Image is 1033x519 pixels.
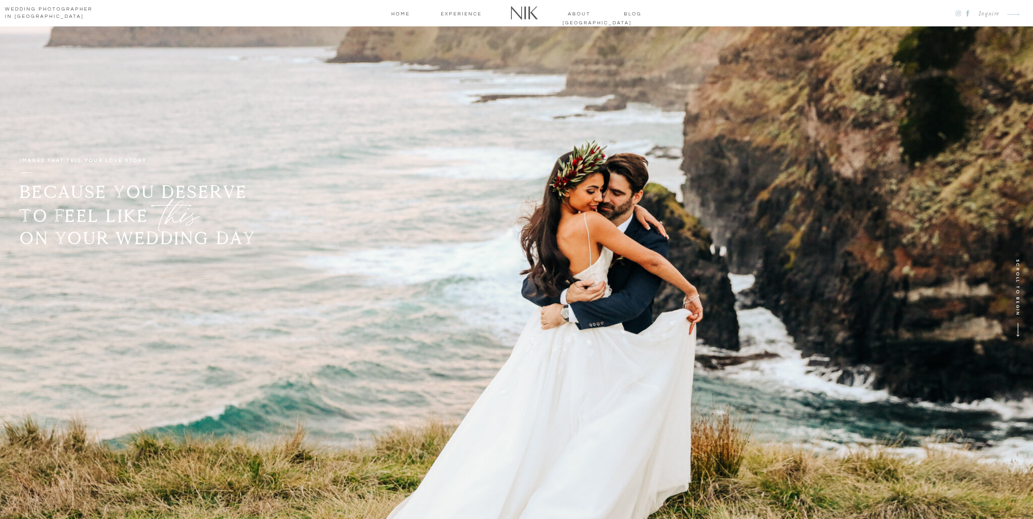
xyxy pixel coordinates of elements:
[162,189,219,230] h2: this
[506,3,543,24] a: Nik
[384,10,417,17] a: home
[617,10,649,17] a: blog
[972,9,999,19] a: Inquire
[563,10,596,17] a: about [GEOGRAPHIC_DATA]
[1012,259,1022,328] h2: SCROLL TO BEGIN
[19,181,248,226] b: BECAUSE YOU DESERVE TO FEEL LIKE
[5,6,101,21] a: wedding photographerin [GEOGRAPHIC_DATA]
[5,6,101,21] h1: wedding photographer in [GEOGRAPHIC_DATA]
[20,158,147,163] b: IMAGES THAT TELL YOUR LOVE STORY
[437,10,485,17] a: Experience
[19,227,256,249] b: ON YOUR WEDDING DAY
